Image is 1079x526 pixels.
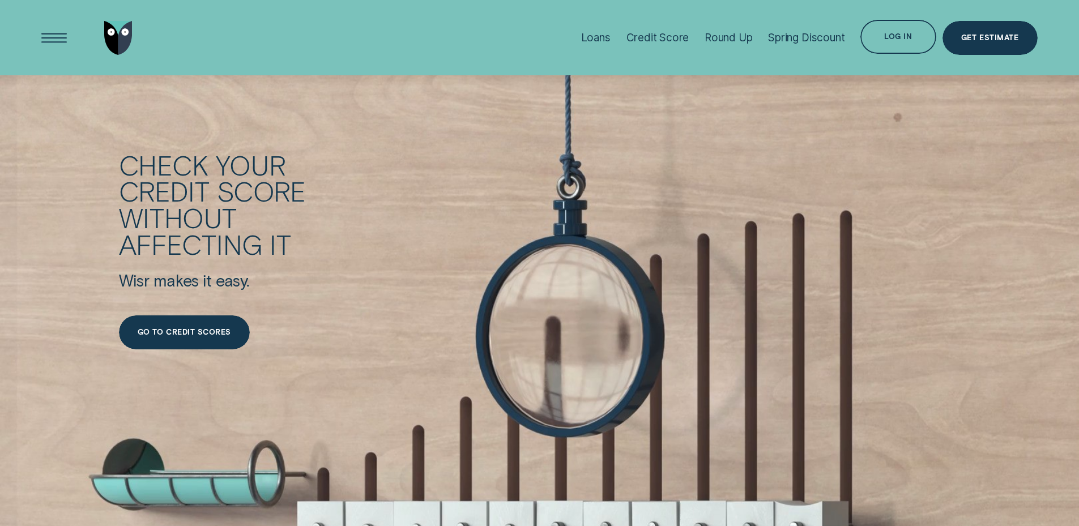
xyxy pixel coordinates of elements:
div: without [119,204,237,231]
div: affecting [119,231,263,258]
div: Wisr [119,270,150,290]
div: easy. [216,270,249,290]
div: Spring Discount [768,31,845,44]
div: credit [119,178,210,204]
div: it [203,270,211,290]
div: Check [119,152,208,178]
div: it [270,231,291,258]
div: your [216,152,286,178]
button: Log in [860,20,936,54]
div: makes [153,270,199,290]
img: Wisr [104,21,133,55]
div: score [217,178,306,204]
div: Round Up [705,31,753,44]
button: Open Menu [37,21,71,55]
a: Go to credit scores [119,315,250,349]
a: Get Estimate [942,21,1038,55]
div: Loans [581,31,611,44]
div: Credit Score [626,31,689,44]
